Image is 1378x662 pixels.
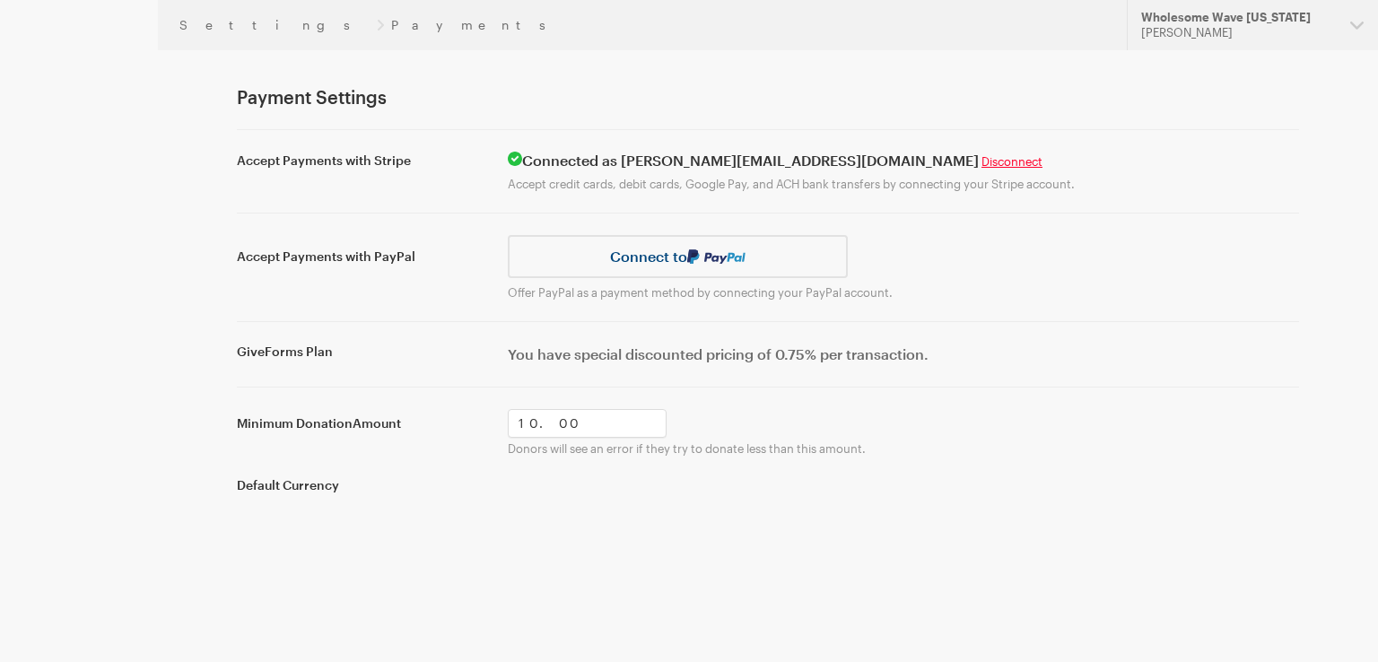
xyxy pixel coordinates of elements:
label: Default Currency [237,477,486,493]
input: 0.00 [508,409,667,438]
p: Offer PayPal as a payment method by connecting your PayPal account. [508,285,1299,300]
p: Accept credit cards, debit cards, Google Pay, and ACH bank transfers by connecting your Stripe ac... [508,177,1299,191]
div: [PERSON_NAME] [1141,25,1336,40]
h1: Payment Settings [237,86,1299,108]
a: Connect to [508,235,848,278]
label: Accept Payments with Stripe [237,152,486,169]
label: You have special discounted pricing of 0.75% per transaction. [508,344,1299,365]
p: Donors will see an error if they try to donate less than this amount. [508,441,1299,456]
label: GiveForms Plan [237,344,486,360]
img: paypal-036f5ec2d493c1c70c99b98eb3a666241af203a93f3fc3b8b64316794b4dcd3f.svg [687,249,746,264]
a: Disconnect [981,154,1042,169]
label: Accept Payments with PayPal [237,248,486,265]
label: Minimum Donation [237,415,486,431]
h4: Connected as [PERSON_NAME][EMAIL_ADDRESS][DOMAIN_NAME] [508,152,1299,170]
div: Wholesome Wave [US_STATE] [1141,10,1336,25]
span: Amount [353,415,401,431]
a: Settings [179,18,370,32]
